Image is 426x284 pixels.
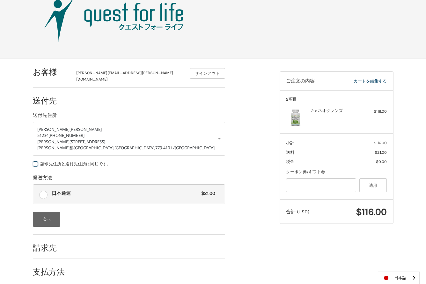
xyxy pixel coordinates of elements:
div: [PERSON_NAME][EMAIL_ADDRESS][PERSON_NAME][DOMAIN_NAME] [76,70,183,82]
a: Enter or select a different address [33,122,225,156]
span: 合計 (USD) [286,209,309,215]
input: Gift Certificate or Coupon Code [286,178,356,193]
span: $116.00 [374,140,387,145]
span: [PERSON_NAME]郡[GEOGRAPHIC_DATA], [37,145,114,151]
button: 適用 [359,178,387,193]
span: 税金 [286,159,294,164]
span: $0.00 [376,159,387,164]
button: 次へ [33,212,61,227]
a: 日本語 [378,272,419,284]
label: 請求先住所と送付先住所は同じです。 [33,161,225,167]
h3: ご注文の内容 [286,78,333,84]
div: Language [378,272,420,284]
span: $116.00 [356,206,387,217]
span: [PERSON_NAME] [70,126,102,132]
span: 小計 [286,140,294,145]
span: [PHONE_NUMBER] [48,132,84,138]
button: サインアウト [190,68,225,79]
a: カートを編集する [333,78,387,84]
span: [GEOGRAPHIC_DATA], [114,145,155,151]
h2: 請求先 [33,243,70,253]
span: 779-4101 / [155,145,175,151]
span: [PERSON_NAME][STREET_ADDRESS] [37,139,105,145]
h3: 2項目 [286,97,387,102]
aside: Language selected: 日本語 [378,272,420,284]
span: [PERSON_NAME] [37,126,70,132]
span: 送料 [286,150,294,155]
span: [GEOGRAPHIC_DATA] [175,145,215,151]
div: クーポン券/ギフト券 [286,169,387,175]
span: 51234 [37,132,48,138]
h2: 送付先 [33,96,70,106]
div: $116.00 [362,108,387,115]
span: 日本通運 [52,190,198,197]
legend: 送付先住所 [33,112,57,122]
h2: 支払方法 [33,267,70,277]
span: $21.00 [375,150,387,155]
span: $21.00 [198,190,216,197]
h4: 2 x ネオクレンズ [311,108,360,113]
h2: お客様 [33,67,70,77]
legend: 発送方法 [33,174,52,184]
